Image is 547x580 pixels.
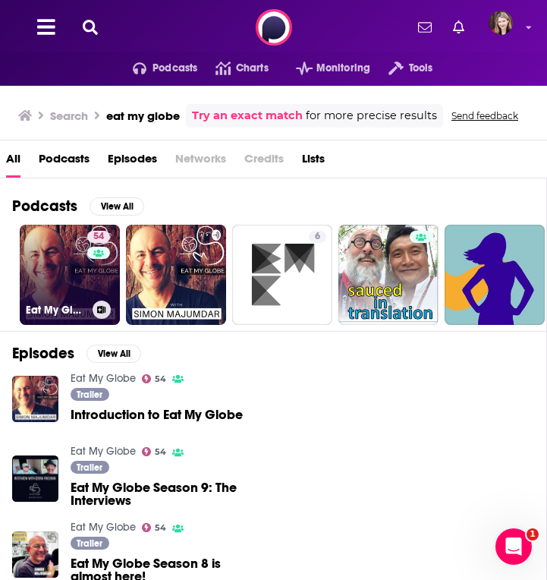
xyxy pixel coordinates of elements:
a: Podcasts [39,147,90,178]
h3: Search [50,109,88,123]
span: Podcasts [152,58,197,79]
a: Eat My Globe [71,445,136,458]
a: 6 [309,231,326,243]
span: Tools [409,58,433,79]
span: Networks [175,147,226,178]
button: open menu [278,56,370,80]
iframe: Intercom live chat [495,528,532,565]
a: 54 [87,231,110,243]
button: Send feedback [447,109,523,122]
button: View All [90,197,144,216]
a: 54 [142,374,167,383]
a: Episodes [108,147,157,178]
a: Eat My Globe [71,372,136,385]
a: Charts [197,56,268,80]
h3: eat my globe [106,109,180,123]
a: Try an exact match [192,107,303,125]
a: 54 [142,447,167,456]
span: 54 [93,229,104,244]
h2: Episodes [12,344,74,363]
span: Trailer [77,463,102,472]
span: 54 [155,449,166,455]
span: Trailer [77,539,102,548]
h2: Podcasts [12,197,77,216]
a: All [6,147,20,178]
a: 54Eat My Globe [20,225,120,325]
button: View All [86,345,141,363]
a: Lists [302,147,325,178]
img: Eat My Globe Season 8 is almost here! [12,531,58,578]
span: for more precise results [306,107,437,125]
img: Introduction to Eat My Globe [12,376,58,422]
span: 54 [155,525,166,531]
h3: Eat My Globe [26,304,86,317]
button: open menu [115,56,198,80]
span: Monitoring [316,58,370,79]
img: Podchaser - Follow, Share and Rate Podcasts [256,9,292,46]
span: Trailer [77,390,102,399]
span: 54 [155,376,166,383]
a: Introduction to Eat My Globe [71,408,243,421]
a: 6 [232,225,332,325]
span: Logged in as galaxygirl [489,11,513,35]
a: Logged in as galaxygirl [489,11,522,44]
a: Eat My Globe [71,521,136,534]
button: open menu [370,56,432,80]
img: User Profile [489,11,513,35]
span: Credits [244,147,284,178]
a: EpisodesView All [12,344,141,363]
a: Show notifications dropdown [447,14,470,40]
a: 54 [142,523,167,532]
a: Eat My Globe Season 9: The Interviews [71,481,244,507]
img: Eat My Globe Season 9: The Interviews [12,455,58,502]
span: Charts [236,58,269,79]
span: 6 [315,229,320,244]
a: Show notifications dropdown [412,14,438,40]
span: 1 [527,528,539,541]
a: PodcastsView All [12,197,144,216]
